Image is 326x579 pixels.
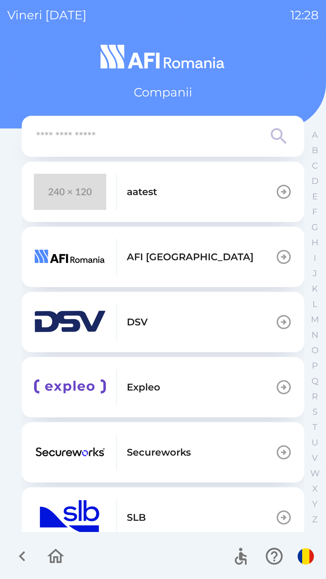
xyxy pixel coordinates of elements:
p: S [312,407,318,417]
button: D [307,173,322,189]
p: T [312,422,317,432]
p: W [310,468,320,479]
img: b802f91f-0631-48a4-8d21-27dd426beae4.png [34,304,106,340]
p: J [313,268,317,279]
button: aatest [22,162,304,222]
p: P [312,360,318,371]
img: 240x120 [34,174,106,210]
button: M [307,312,322,327]
button: V [307,450,322,466]
button: Y [307,496,322,512]
button: A [307,127,322,143]
button: O [307,343,322,358]
p: U [312,437,318,448]
img: Logo [22,42,304,71]
img: ro flag [298,548,314,565]
button: J [307,266,322,281]
p: SLB [127,510,146,525]
button: W [307,466,322,481]
img: 75f52d2f-686a-4e6a-90e2-4b12f5eeffd1.png [34,239,106,275]
button: C [307,158,322,173]
p: A [312,130,318,140]
button: F [307,204,322,220]
button: R [307,389,322,404]
button: E [307,189,322,204]
button: X [307,481,322,496]
button: K [307,281,322,296]
p: M [311,314,319,325]
p: G [312,222,318,233]
p: E [312,191,318,202]
p: H [312,237,318,248]
button: T [307,419,322,435]
p: X [312,483,318,494]
p: F [312,207,318,217]
button: N [307,327,322,343]
p: Companii [134,83,192,101]
p: K [312,283,318,294]
button: Z [307,512,322,527]
button: S [307,404,322,419]
p: B [312,145,318,156]
p: aatest [127,185,157,199]
p: Y [312,499,318,509]
p: Expleo [127,380,160,394]
p: DSV [127,315,148,329]
p: N [312,330,318,340]
p: Secureworks [127,445,191,460]
button: SLB [22,487,304,548]
button: H [307,235,322,250]
button: Q [307,373,322,389]
img: 10e83967-b993-470b-b22e-7c33373d2a4b.png [34,369,106,405]
img: 20972833-2f7f-4d36-99fe-9acaa80a170c.png [34,434,106,470]
p: Z [312,514,318,525]
p: I [314,253,316,263]
img: 03755b6d-6944-4efa-bf23-0453712930be.png [34,499,106,536]
p: C [312,160,318,171]
button: I [307,250,322,266]
p: AFI [GEOGRAPHIC_DATA] [127,250,254,264]
button: U [307,435,322,450]
p: L [312,299,317,309]
p: O [312,345,318,356]
button: DSV [22,292,304,352]
button: L [307,296,322,312]
p: 12:28 [290,6,319,24]
p: Q [312,376,318,386]
button: AFI [GEOGRAPHIC_DATA] [22,227,304,287]
button: Secureworks [22,422,304,482]
p: R [312,391,318,402]
p: vineri [DATE] [7,6,87,24]
button: Expleo [22,357,304,417]
p: V [312,453,318,463]
button: P [307,358,322,373]
button: B [307,143,322,158]
p: D [312,176,318,186]
button: G [307,220,322,235]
